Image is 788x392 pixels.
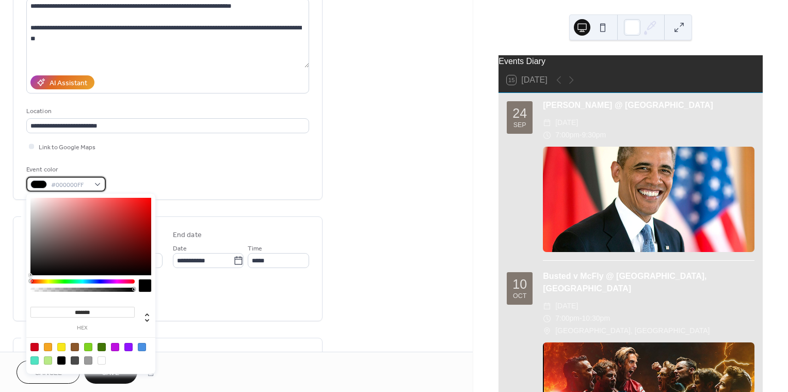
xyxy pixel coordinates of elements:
div: #7ED321 [84,343,92,351]
span: 9:30pm [582,129,606,142]
div: ​ [543,312,551,325]
span: Time [248,243,262,254]
button: Cancel [17,360,80,384]
span: 10:30pm [582,312,610,325]
span: Cancel [35,368,62,379]
div: #9B9B9B [84,356,92,365]
div: End date [173,230,202,241]
div: ​ [543,129,551,142]
span: - [580,129,582,142]
div: #50E3C2 [30,356,39,365]
span: Save [102,368,119,379]
span: #000000FF [51,180,89,191]
span: Link to Google Maps [39,142,95,153]
div: #F5A623 [44,343,52,351]
div: #4A4A4A [71,356,79,365]
div: Events Diary [498,55,763,68]
div: #8B572A [71,343,79,351]
div: 10 [512,278,527,291]
div: #FFFFFF [98,356,106,365]
div: #4A90E2 [138,343,146,351]
div: Sep [513,122,526,129]
div: #F8E71C [57,343,66,351]
span: [DATE] [555,117,578,129]
div: ​ [543,117,551,129]
span: 7:00pm [555,129,580,142]
div: Oct [513,293,526,300]
div: Busted v McFly @ [GEOGRAPHIC_DATA], [GEOGRAPHIC_DATA] [543,270,754,295]
span: Date [173,243,187,254]
div: #B8E986 [44,356,52,365]
div: Location [26,106,307,117]
div: [PERSON_NAME] @ [GEOGRAPHIC_DATA] [543,99,754,112]
button: AI Assistant [30,75,94,89]
div: ​ [543,325,551,337]
span: 7:00pm [555,312,580,325]
div: #D0021B [30,343,39,351]
div: 24 [512,107,527,120]
div: AI Assistant [50,78,87,89]
div: Event color [26,164,104,175]
div: #9013FE [124,343,133,351]
span: [GEOGRAPHIC_DATA], [GEOGRAPHIC_DATA] [555,325,710,337]
div: #417505 [98,343,106,351]
div: #BD10E0 [111,343,119,351]
div: ​ [543,300,551,312]
label: hex [30,325,135,331]
span: - [580,312,582,325]
div: #000000 [57,356,66,365]
span: [DATE] [555,300,578,312]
